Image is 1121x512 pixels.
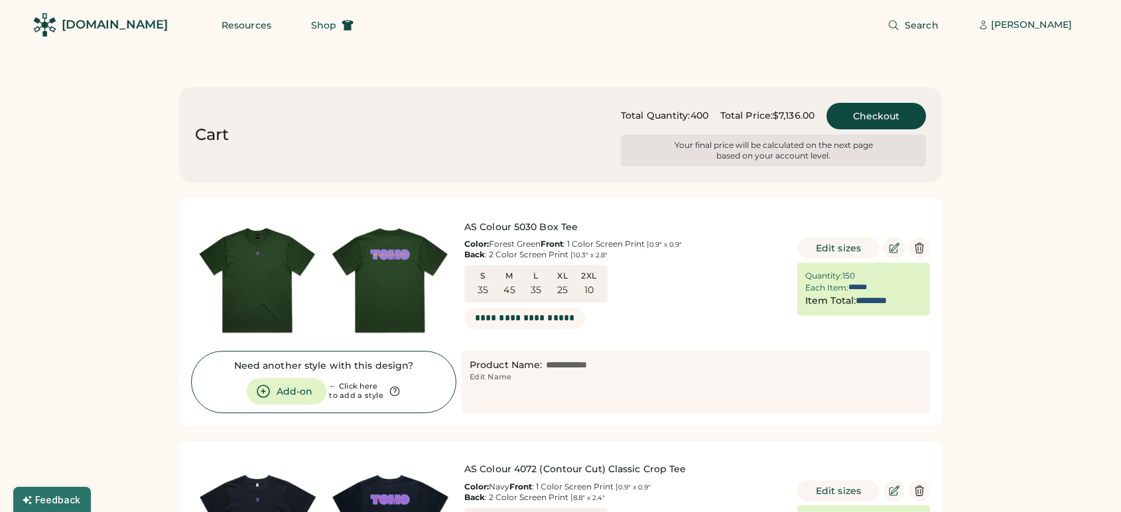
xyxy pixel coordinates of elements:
div: 2XL [578,271,600,281]
div: 150 [842,271,855,281]
button: Edit sizes [797,237,880,259]
button: Delete [909,480,930,501]
span: Shop [311,21,336,30]
img: Rendered Logo - Screens [33,13,56,36]
div: XL [552,271,573,281]
div: S [472,271,494,281]
button: Add-on [247,378,326,405]
div: Product Name: [470,359,542,372]
div: Each Item: [805,283,848,293]
div: $7,136.00 [773,109,815,123]
div: Forest Green : 1 Color Screen Print | : 2 Color Screen Print | [464,239,785,260]
strong: Front [541,239,563,249]
button: Edit Product [884,480,905,501]
iframe: Front Chat [1058,452,1115,509]
div: Need another style with this design? [234,359,414,373]
strong: Front [509,481,532,491]
button: Search [872,12,955,38]
div: Navy : 1 Color Screen Print | : 2 Color Screen Print | [464,481,785,503]
button: Delete [909,237,930,259]
div: Cart [195,124,229,145]
div: Item Total: [805,294,856,308]
div: Edit Name [470,372,511,383]
img: generate-image [191,210,324,343]
div: [DOMAIN_NAME] [62,17,168,33]
img: generate-image [324,210,456,343]
div: [PERSON_NAME] [991,19,1072,32]
div: ← Click here to add a style [329,382,383,401]
strong: Back [464,249,485,259]
div: 10 [584,284,594,297]
div: Total Price: [720,109,773,123]
div: AS Colour 5030 Box Tee [464,221,785,234]
span: Search [905,21,939,30]
div: Quantity: [805,271,842,281]
div: Your final price will be calculated on the next page based on your account level. [671,140,876,161]
div: M [499,271,520,281]
font: 10.3" x 2.8" [573,251,608,259]
button: Edit Product [884,237,905,259]
div: L [525,271,547,281]
font: 0.9" x 0.9" [618,483,651,491]
strong: Back [464,492,485,502]
font: 8.8" x 2.4" [573,493,605,502]
button: Shop [295,12,369,38]
button: Resources [206,12,287,38]
div: 35 [531,284,542,297]
div: AS Colour 4072 (Contour Cut) Classic Crop Tee [464,463,785,476]
div: 45 [503,284,515,297]
strong: Color: [464,239,489,249]
button: Edit sizes [797,480,880,501]
font: 0.9" x 0.9" [649,240,682,249]
div: Total Quantity: [621,109,691,123]
div: 35 [478,284,489,297]
div: 400 [691,109,708,123]
strong: Color: [464,481,489,491]
button: Checkout [826,103,926,129]
div: 25 [557,284,568,297]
